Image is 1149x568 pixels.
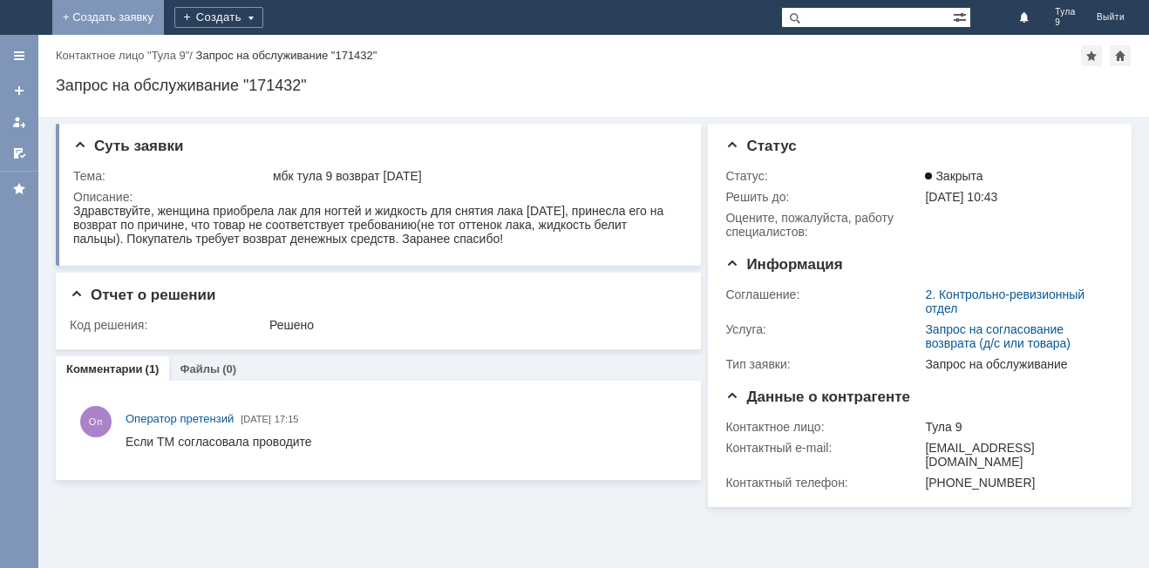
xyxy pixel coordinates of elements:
[66,362,143,375] a: Комментарии
[1055,17,1076,28] span: 9
[925,441,1106,469] div: [EMAIL_ADDRESS][DOMAIN_NAME]
[269,318,677,332] div: Решено
[5,77,33,105] a: Создать заявку
[70,287,215,303] span: Отчет о решении
[196,49,377,62] div: Запрос на обслуживание "171432"
[1081,45,1102,66] div: Добавить в избранное
[180,362,220,375] a: Файлы
[725,169,921,183] div: Статус:
[925,322,1071,350] a: Запрос на согласование возврата (д/с или товара)
[925,420,1106,434] div: Тула 9
[273,169,677,183] div: мбк тула 9 возврат [DATE]
[725,211,921,239] div: Oцените, пожалуйста, работу специалистов:
[222,362,236,375] div: (0)
[126,412,234,425] span: Оператор претензий
[73,190,681,204] div: Описание:
[146,362,160,375] div: (1)
[725,476,921,490] div: Контактный телефон:
[925,169,982,183] span: Закрыта
[5,108,33,136] a: Мои заявки
[925,357,1106,371] div: Запрос на обслуживание
[56,77,1132,94] div: Запрос на обслуживание "171432"
[925,287,1084,315] a: 2. Контрольно-ревизионный отдел
[725,287,921,301] div: Соглашение:
[56,49,196,62] div: /
[1110,45,1131,66] div: Сделать домашней страницей
[725,256,842,273] span: Информация
[1055,7,1076,17] span: Тула
[70,318,266,332] div: Код решения:
[925,476,1106,490] div: [PHONE_NUMBER]
[73,169,269,183] div: Тема:
[174,7,263,28] div: Создать
[725,420,921,434] div: Контактное лицо:
[725,357,921,371] div: Тип заявки:
[126,410,234,428] a: Оператор претензий
[56,49,189,62] a: Контактное лицо "Тула 9"
[925,190,997,204] span: [DATE] 10:43
[725,441,921,455] div: Контактный e-mail:
[953,8,970,24] span: Расширенный поиск
[73,138,183,154] span: Суть заявки
[5,139,33,167] a: Мои согласования
[725,322,921,336] div: Услуга:
[275,414,299,424] span: 17:15
[725,389,910,405] span: Данные о контрагенте
[725,138,796,154] span: Статус
[241,414,271,424] span: [DATE]
[725,190,921,204] div: Решить до:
